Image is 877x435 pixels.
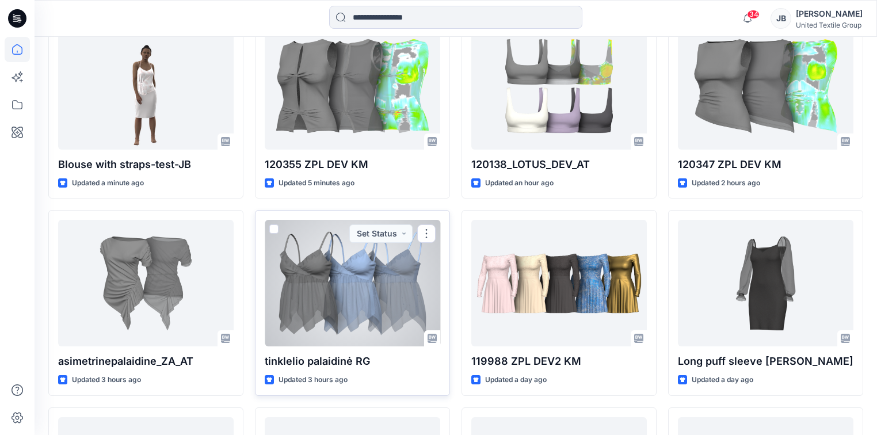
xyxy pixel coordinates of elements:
p: Updated a day ago [692,374,753,386]
p: 119988 ZPL DEV2 KM [471,353,647,369]
a: tinklelio palaidinė RG [265,220,440,346]
a: Long puff sleeve rushing RG [678,220,853,346]
a: 120355 ZPL DEV KM [265,23,440,150]
div: [PERSON_NAME] [796,7,863,21]
p: Updated 3 hours ago [72,374,141,386]
a: Blouse with straps-test-JB [58,23,234,150]
p: Updated 3 hours ago [279,374,348,386]
p: Blouse with straps-test-JB [58,157,234,173]
p: Updated a day ago [485,374,547,386]
p: 120138_LOTUS_DEV_AT [471,157,647,173]
p: 120347 ZPL DEV KM [678,157,853,173]
p: Long puff sleeve [PERSON_NAME] [678,353,853,369]
p: tinklelio palaidinė RG [265,353,440,369]
p: 120355 ZPL DEV KM [265,157,440,173]
div: United Textile Group [796,21,863,29]
p: Updated 2 hours ago [692,177,760,189]
a: 120347 ZPL DEV KM [678,23,853,150]
div: JB [771,8,791,29]
a: asimetrinepalaidine_ZA_AT [58,220,234,346]
p: Updated 5 minutes ago [279,177,354,189]
p: asimetrinepalaidine_ZA_AT [58,353,234,369]
p: Updated an hour ago [485,177,554,189]
a: 119988 ZPL DEV2 KM [471,220,647,346]
span: 34 [747,10,760,19]
a: 120138_LOTUS_DEV_AT [471,23,647,150]
p: Updated a minute ago [72,177,144,189]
